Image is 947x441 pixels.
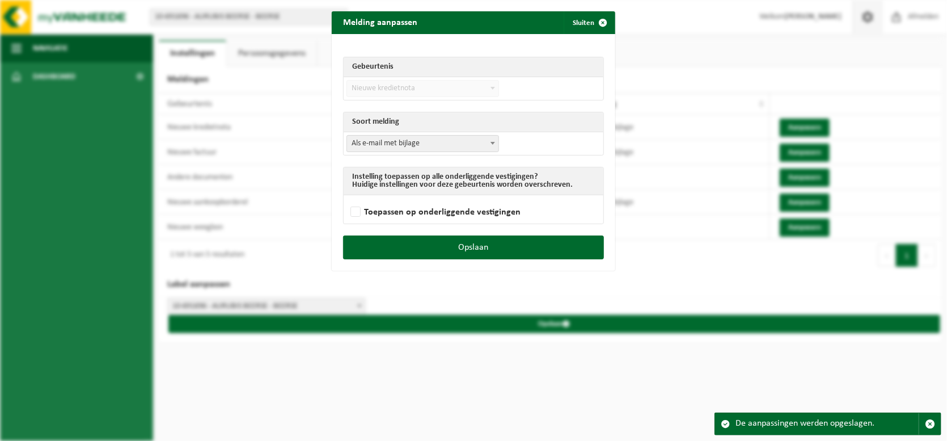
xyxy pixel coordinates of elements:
th: Instelling toepassen op alle onderliggende vestigingen? Huidige instellingen voor deze gebeurteni... [344,167,603,195]
label: Toepassen op onderliggende vestigingen [348,204,521,221]
span: Als e-mail met bijlage [346,135,499,152]
th: Soort melding [344,112,603,132]
span: Nieuwe kredietnota [347,81,498,96]
button: Sluiten [564,11,614,34]
span: Als e-mail met bijlage [347,136,498,152]
th: Gebeurtenis [344,57,603,77]
button: Opslaan [343,236,604,259]
span: Nieuwe kredietnota [346,80,499,97]
h2: Melding aanpassen [332,11,429,33]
